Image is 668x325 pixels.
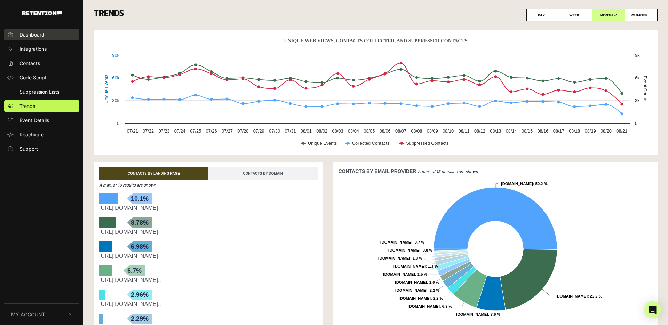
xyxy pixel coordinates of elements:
[112,53,119,58] text: 90k
[127,128,138,134] text: 07/21
[559,9,592,21] label: WEEK
[99,205,158,211] a: [URL][DOMAIN_NAME]
[208,167,318,180] a: CONTACTS BY DOMAIN
[301,128,312,134] text: 08/01
[284,38,468,43] text: Unique Web Views, Contacts Collected, And Suppressed Contacts
[269,128,280,134] text: 07/30
[569,128,580,134] text: 08/18
[19,31,45,38] span: Dashboard
[395,288,439,292] text: : 2.2 %
[99,228,318,236] div: https://marleylilly.com/
[395,128,406,134] text: 08/07
[399,296,443,300] text: : 2.2 %
[4,57,79,69] a: Contacts
[601,128,612,134] text: 08/20
[408,304,452,308] text: : 6.9 %
[380,240,412,244] tspan: [DOMAIN_NAME]
[393,264,426,268] tspan: [DOMAIN_NAME]
[19,131,44,138] span: Reactivate
[643,76,648,103] text: Event Counts
[526,9,559,21] label: DAY
[222,128,233,134] text: 07/27
[522,128,533,134] text: 08/15
[380,240,424,244] text: : 0.7 %
[158,128,169,134] text: 07/23
[99,300,318,308] div: https://marleylilly.com/product/monogrammed-extra-large-tote-bag
[19,117,49,124] span: Event Details
[388,248,420,252] tspan: [DOMAIN_NAME]
[556,294,588,298] tspan: [DOMAIN_NAME]
[348,128,359,134] text: 08/04
[506,128,517,134] text: 08/14
[406,141,448,146] text: Suppressed Contacts
[19,102,35,110] span: Trends
[408,304,440,308] tspan: [DOMAIN_NAME]
[19,74,47,81] span: Code Script
[112,75,119,80] text: 60k
[117,121,119,126] text: 0
[635,121,637,126] text: 0
[395,280,439,284] text: : 1.6 %
[364,128,375,134] text: 08/05
[501,182,548,186] text: : 50.2 %
[99,229,158,235] a: [URL][DOMAIN_NAME]
[4,129,79,140] a: Reactivate
[490,128,501,134] text: 08/13
[339,168,416,174] strong: CONTACTS BY EMAIL PROVIDER
[395,288,427,292] tspan: [DOMAIN_NAME]
[625,9,658,21] label: QUARTER
[143,128,154,134] text: 07/22
[644,301,661,318] div: Open Intercom Messenger
[174,128,185,134] text: 07/24
[443,128,454,134] text: 08/10
[418,169,478,174] em: A max. of 15 domains are shown
[99,276,318,284] div: https://kids.marleylilly.com/product/monogrammed-kids-weekend-bag
[4,100,79,112] a: Trends
[427,128,438,134] text: 08/09
[4,114,79,126] a: Event Details
[308,141,337,146] text: Unique Events
[4,143,79,154] a: Support
[592,9,625,21] label: MONTH
[190,128,201,134] text: 07/25
[104,74,109,103] text: Unique Events
[99,301,161,307] a: [URL][DOMAIN_NAME]..
[19,145,38,152] span: Support
[383,272,415,276] tspan: [DOMAIN_NAME]
[4,86,79,97] a: Suppression Lists
[474,128,485,134] text: 08/12
[206,128,217,134] text: 07/26
[4,72,79,83] a: Code Script
[127,314,152,324] span: 2.29%
[635,98,640,103] text: 3k
[127,241,152,252] span: 6.98%
[616,128,627,134] text: 08/21
[127,193,152,204] span: 10.1%
[411,128,422,134] text: 08/08
[99,277,161,283] a: [URL][DOMAIN_NAME]..
[399,296,431,300] tspan: [DOMAIN_NAME]
[501,182,533,186] tspan: [DOMAIN_NAME]
[378,256,410,260] tspan: [DOMAIN_NAME]
[285,128,296,134] text: 07/31
[99,35,652,153] svg: Unique Web Views, Contacts Collected, And Suppressed Contacts
[553,128,564,134] text: 08/17
[99,252,318,260] div: https://marleylilly.com/category/flash-sale
[635,75,640,80] text: 6k
[4,43,79,55] a: Integrations
[19,60,40,67] span: Contacts
[127,217,152,228] span: 8.78%
[19,88,59,95] span: Suppression Lists
[383,272,427,276] text: : 1.5 %
[4,304,79,325] button: My Account
[456,312,500,316] text: : 7.6 %
[253,128,264,134] text: 07/29
[99,253,158,259] a: [URL][DOMAIN_NAME]
[380,128,391,134] text: 08/06
[395,280,427,284] tspan: [DOMAIN_NAME]
[378,256,422,260] text: : 1.3 %
[22,11,62,15] img: Retention.com
[11,311,45,318] span: My Account
[332,128,343,134] text: 08/03
[459,128,470,134] text: 08/11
